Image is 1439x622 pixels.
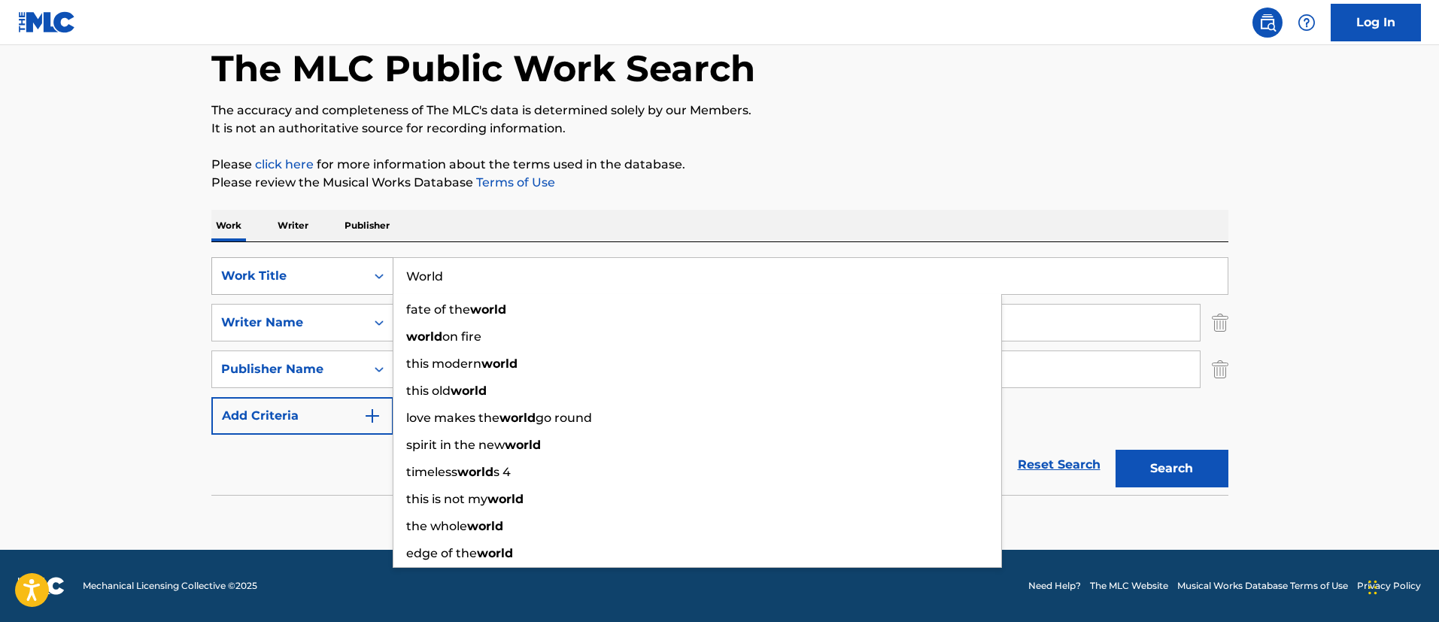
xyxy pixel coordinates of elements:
[221,314,357,332] div: Writer Name
[1258,14,1277,32] img: search
[442,329,481,344] span: on fire
[1252,8,1283,38] a: Public Search
[481,357,518,371] strong: world
[221,267,357,285] div: Work Title
[406,357,481,371] span: this modern
[493,465,511,479] span: s 4
[406,546,477,560] span: edge of the
[211,102,1228,120] p: The accuracy and completeness of The MLC's data is determined solely by our Members.
[211,257,1228,495] form: Search Form
[1212,350,1228,388] img: Delete Criterion
[467,519,503,533] strong: world
[470,302,506,317] strong: world
[406,438,505,452] span: spirit in the new
[1357,579,1421,593] a: Privacy Policy
[211,210,246,241] p: Work
[406,519,467,533] span: the whole
[1292,8,1322,38] div: Help
[457,465,493,479] strong: world
[340,210,394,241] p: Publisher
[211,156,1228,174] p: Please for more information about the terms used in the database.
[406,384,451,398] span: this old
[255,157,314,171] a: click here
[1212,304,1228,341] img: Delete Criterion
[406,329,442,344] strong: world
[1090,579,1168,593] a: The MLC Website
[1028,579,1081,593] a: Need Help?
[487,492,524,506] strong: world
[451,384,487,398] strong: world
[1116,450,1228,487] button: Search
[473,175,555,190] a: Terms of Use
[406,465,457,479] span: timeless
[221,360,357,378] div: Publisher Name
[406,492,487,506] span: this is not my
[1010,448,1108,481] a: Reset Search
[363,407,381,425] img: 9d2ae6d4665cec9f34b9.svg
[477,546,513,560] strong: world
[1368,565,1377,610] div: Drag
[1331,4,1421,41] a: Log In
[499,411,536,425] strong: world
[536,411,592,425] span: go round
[211,397,393,435] button: Add Criteria
[18,577,65,595] img: logo
[406,302,470,317] span: fate of the
[211,120,1228,138] p: It is not an authoritative source for recording information.
[1298,14,1316,32] img: help
[1364,550,1439,622] iframe: Chat Widget
[505,438,541,452] strong: world
[273,210,313,241] p: Writer
[406,411,499,425] span: love makes the
[83,579,257,593] span: Mechanical Licensing Collective © 2025
[211,174,1228,192] p: Please review the Musical Works Database
[211,46,755,91] h1: The MLC Public Work Search
[1177,579,1348,593] a: Musical Works Database Terms of Use
[18,11,76,33] img: MLC Logo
